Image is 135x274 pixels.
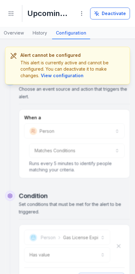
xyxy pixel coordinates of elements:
[39,72,85,79] button: View configuration
[29,27,51,39] a: History
[52,27,90,39] a: Configuration
[27,8,71,19] h1: Upcoming Working With Children Check Expiry
[20,52,125,58] h3: Alert cannot be configured
[5,8,17,19] button: Toggle navigation
[20,60,125,79] div: This alert is currently active and cannot be configured. You can deactivate it to make changes.
[90,8,130,19] button: Deactivate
